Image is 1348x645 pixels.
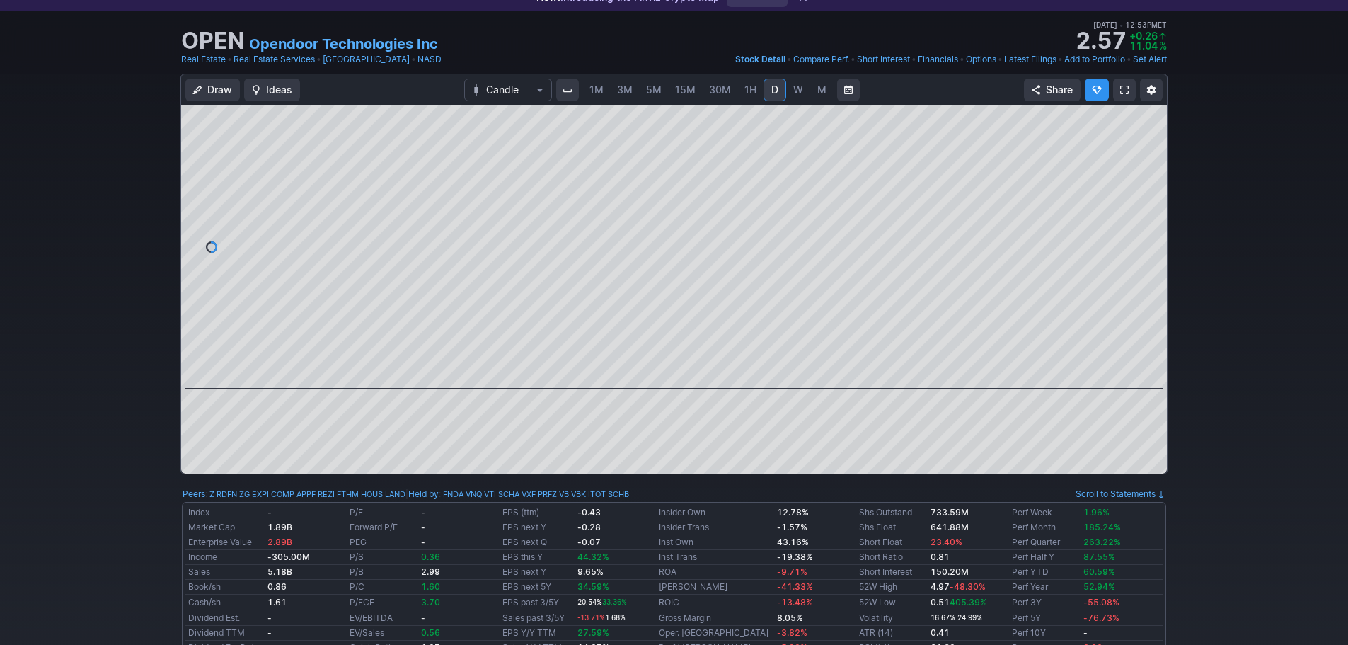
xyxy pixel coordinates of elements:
b: 0.41 [931,627,950,638]
span: Draw [207,83,232,97]
b: 8.05% [777,612,803,623]
span: Ideas [266,83,292,97]
a: 30M [703,79,737,101]
td: Perf Quarter [1009,535,1081,550]
td: 52W Low [856,595,928,610]
a: Short Interest [857,52,910,67]
b: - [421,612,425,623]
td: EPS next 5Y [500,580,574,595]
span: 33.36% [602,598,627,606]
td: EPS next Y [500,565,574,580]
b: 641.88M [931,522,969,532]
button: Ideas [244,79,300,101]
a: Short Ratio [859,552,903,562]
span: • [960,52,964,67]
span: 263.22% [1083,537,1121,547]
a: Compare Perf. [793,52,849,67]
td: Perf 3Y [1009,595,1081,610]
b: - [421,537,425,547]
strong: 2.57 [1076,30,1127,52]
span: -48.30% [950,581,986,592]
a: FTHM [337,487,359,501]
td: [PERSON_NAME] [656,580,774,595]
a: Set Alert [1133,52,1167,67]
a: 1H [738,79,763,101]
td: Dividend TTM [185,626,265,641]
span: 27.59% [577,627,609,638]
td: P/FCF [347,595,418,610]
td: Market Cap [185,520,265,535]
td: EPS this Y [500,550,574,565]
span: • [411,52,416,67]
td: Insider Trans [656,520,774,535]
span: • [227,52,232,67]
span: D [771,84,778,96]
b: - [267,612,272,623]
span: 405.39% [950,597,987,607]
b: 12.78% [777,507,809,518]
a: RDFN [217,487,237,501]
a: COMP [271,487,294,501]
a: Scroll to Statements [1076,489,1165,499]
span: Compare Perf. [793,54,849,64]
td: EPS next Q [500,535,574,550]
b: 4.97 [931,581,986,592]
a: Opendoor Technologies Inc [249,34,438,54]
td: EV/Sales [347,626,418,641]
b: 150.20M [931,566,969,577]
span: % [1159,40,1167,52]
a: 0.81 [931,552,950,562]
a: D [764,79,786,101]
td: EPS past 3/5Y [500,595,574,610]
span: +0.26 [1129,30,1158,42]
a: PRFZ [538,487,557,501]
td: P/S [347,550,418,565]
a: Financials [918,52,958,67]
b: 1.61 [267,597,287,607]
b: 5.18B [267,566,292,577]
a: ITOT [588,487,606,501]
span: 1.60 [421,581,440,592]
a: APPF [296,487,316,501]
div: : [183,487,405,501]
a: Latest Filings [1004,52,1056,67]
td: Enterprise Value [185,535,265,550]
span: • [998,52,1003,67]
a: EXPI [252,487,269,501]
td: Shs Float [856,520,928,535]
span: -55.08% [1083,597,1119,607]
td: Perf YTD [1009,565,1081,580]
a: Fullscreen [1113,79,1136,101]
a: Peers [183,489,205,499]
a: 1M [583,79,610,101]
b: - [421,522,425,532]
a: VTI [484,487,496,501]
td: ATR (14) [856,626,928,641]
td: Insider Own [656,506,774,520]
span: W [793,84,803,96]
span: 1.96% [1083,507,1110,518]
td: Inst Own [656,535,774,550]
b: 0.51 [931,597,987,607]
span: -76.73% [1083,612,1119,623]
span: 0.36 [421,552,440,562]
td: P/E [347,506,418,520]
button: Range [837,79,860,101]
td: EPS (ttm) [500,506,574,520]
a: W [787,79,810,101]
span: Latest Filings [1004,54,1056,64]
span: Stock Detail [735,54,785,64]
td: Sales past 3/5Y [500,610,574,626]
a: 23.40% [931,537,962,547]
td: Perf Month [1009,520,1081,535]
td: 52W High [856,580,928,595]
td: Shs Outstand [856,506,928,520]
b: -19.38% [777,552,813,562]
span: • [851,52,856,67]
a: LAND [385,487,405,501]
span: -3.82% [777,627,807,638]
td: Gross Margin [656,610,774,626]
td: Income [185,550,265,565]
span: 52.94% [1083,581,1115,592]
a: Z [209,487,214,501]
